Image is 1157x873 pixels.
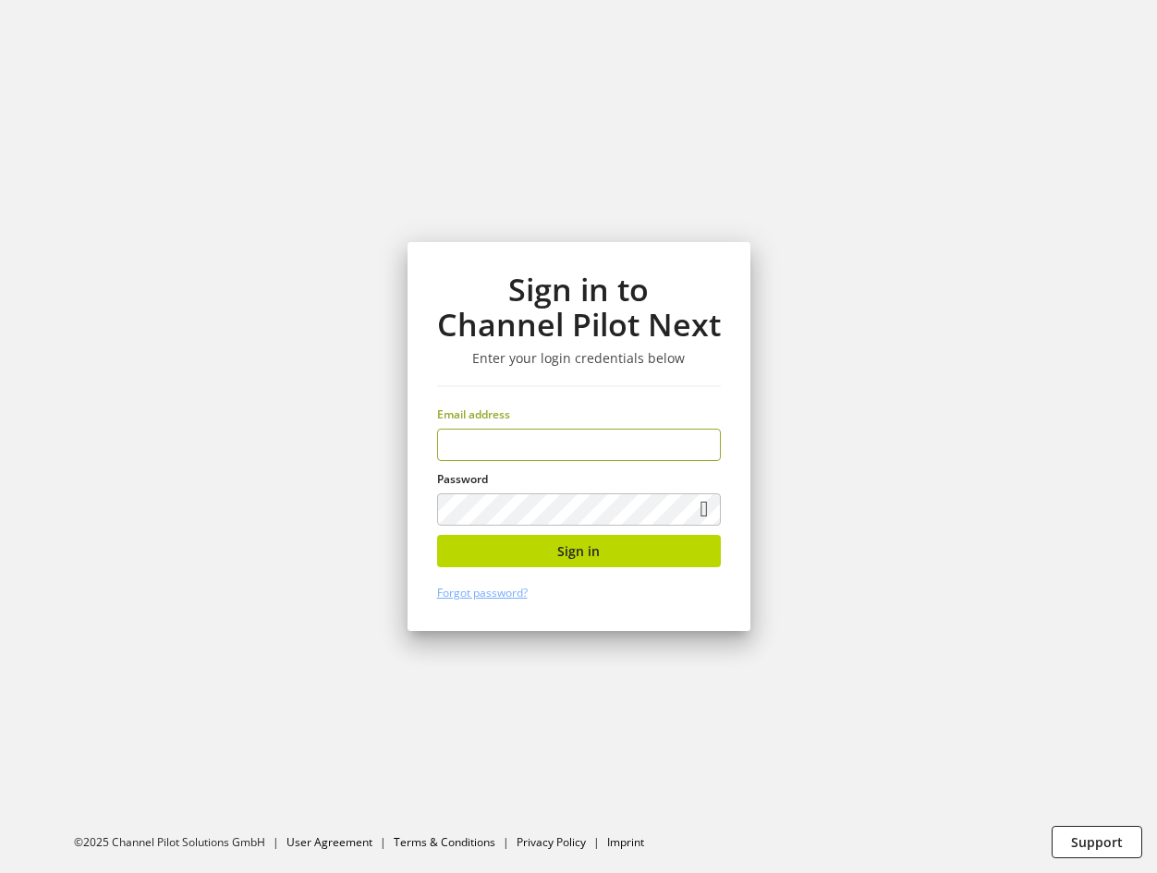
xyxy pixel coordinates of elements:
span: Email address [437,406,510,422]
a: Terms & Conditions [394,834,495,850]
span: Support [1071,832,1123,852]
a: Privacy Policy [517,834,586,850]
a: Forgot password? [437,585,528,600]
keeper-lock: Open Keeper Popup [688,434,711,456]
button: Sign in [437,535,721,567]
a: Imprint [607,834,644,850]
li: ©2025 Channel Pilot Solutions GmbH [74,834,286,851]
h3: Enter your login credentials below [437,350,721,367]
span: Password [437,471,488,487]
h1: Sign in to Channel Pilot Next [437,272,721,343]
a: User Agreement [286,834,372,850]
button: Support [1052,826,1142,858]
span: Sign in [557,541,600,561]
